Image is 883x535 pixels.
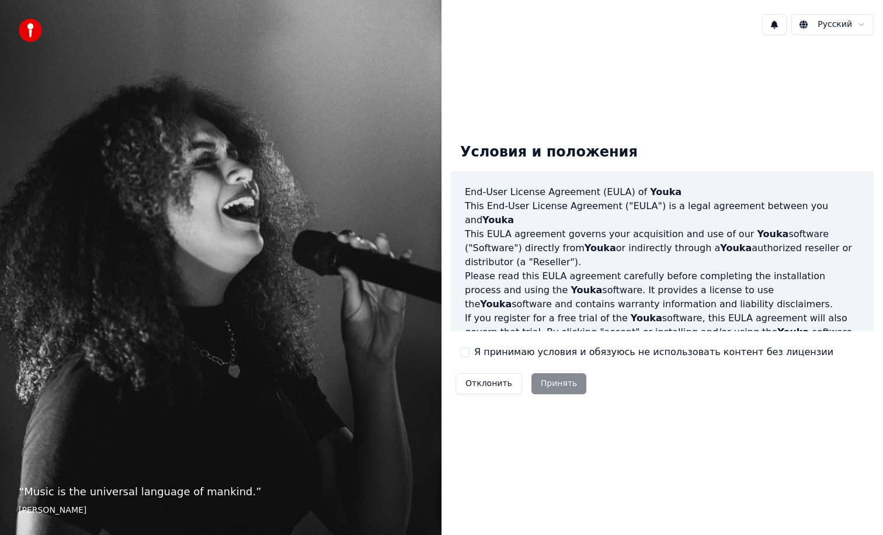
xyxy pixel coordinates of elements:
p: This End-User License Agreement ("EULA") is a legal agreement between you and [465,199,860,227]
img: youka [19,19,42,42]
p: “ Music is the universal language of mankind. ” [19,484,423,500]
button: Отклонить [456,373,522,394]
span: Youka [482,214,514,225]
span: Youka [777,326,809,338]
span: Youka [585,242,616,253]
label: Я принимаю условия и обязуюсь не использовать контент без лицензии [474,345,833,359]
div: Условия и положения [451,134,647,171]
span: Youka [650,186,682,197]
span: Youka [757,228,788,239]
h3: End-User License Agreement (EULA) of [465,185,860,199]
footer: [PERSON_NAME] [19,505,423,516]
span: Youka [571,284,602,296]
p: If you register for a free trial of the software, this EULA agreement will also govern that trial... [465,311,860,367]
span: Youka [720,242,752,253]
span: Youka [480,298,512,310]
p: This EULA agreement governs your acquisition and use of our software ("Software") directly from o... [465,227,860,269]
p: Please read this EULA agreement carefully before completing the installation process and using th... [465,269,860,311]
span: Youka [631,312,662,324]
